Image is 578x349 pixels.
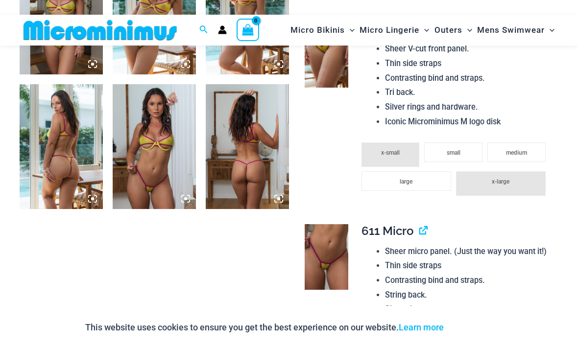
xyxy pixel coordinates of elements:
[419,18,429,43] span: Menu Toggle
[385,85,551,100] li: Tri back.
[381,149,400,156] span: x-small
[85,320,444,335] p: This website uses cookies to ensure you get the best experience on our website.
[361,224,413,238] span: 611 Micro
[385,56,551,71] li: Thin side straps
[434,18,462,43] span: Outers
[451,316,493,339] button: Accept
[385,273,551,288] li: Contrasting bind and straps.
[361,171,451,191] li: large
[385,302,551,317] li: Silver rings and hardware.
[360,18,419,43] span: Micro Lingerie
[424,142,482,162] li: small
[545,18,554,43] span: Menu Toggle
[305,22,348,88] img: Dangers Kiss Solar Flair 6060 Thong
[492,178,509,185] span: x-large
[357,18,432,43] a: Micro LingerieMenu ToggleMenu Toggle
[206,84,289,209] img: Dangers Kiss Solar Flair 1060 Bra 611 Micro
[399,322,444,332] a: Learn more
[385,115,551,129] li: Iconic Microminimus M logo disk
[506,149,527,156] span: medium
[385,71,551,86] li: Contrasting bind and straps.
[456,171,546,196] li: x-large
[487,142,546,162] li: medium
[290,18,345,43] span: Micro Bikinis
[305,224,348,290] img: Dangers Kiss Solar Flair 611 Micro
[20,84,103,209] img: Dangers Kiss Solar Flair 1060 Bra 6060 Thong
[385,42,551,56] li: Sheer V-cut front panel.
[218,25,227,34] a: Account icon link
[475,18,557,43] a: Mens SwimwearMenu ToggleMenu Toggle
[345,18,355,43] span: Menu Toggle
[20,19,181,41] img: MM SHOP LOGO FLAT
[237,19,259,41] a: View Shopping Cart, empty
[288,18,357,43] a: Micro BikinisMenu ToggleMenu Toggle
[113,84,196,209] img: Dangers Kiss Solar Flair 1060 Bra 611 Micro
[447,149,460,156] span: small
[432,18,475,43] a: OutersMenu ToggleMenu Toggle
[462,18,472,43] span: Menu Toggle
[199,24,208,36] a: Search icon link
[400,178,412,185] span: large
[361,142,420,167] li: x-small
[385,288,551,302] li: String back.
[385,244,551,259] li: Sheer micro panel. (Just the way you want it!)
[287,16,558,44] nav: Site Navigation
[477,18,545,43] span: Mens Swimwear
[385,100,551,115] li: Silver rings and hardware.
[385,258,551,273] li: Thin side straps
